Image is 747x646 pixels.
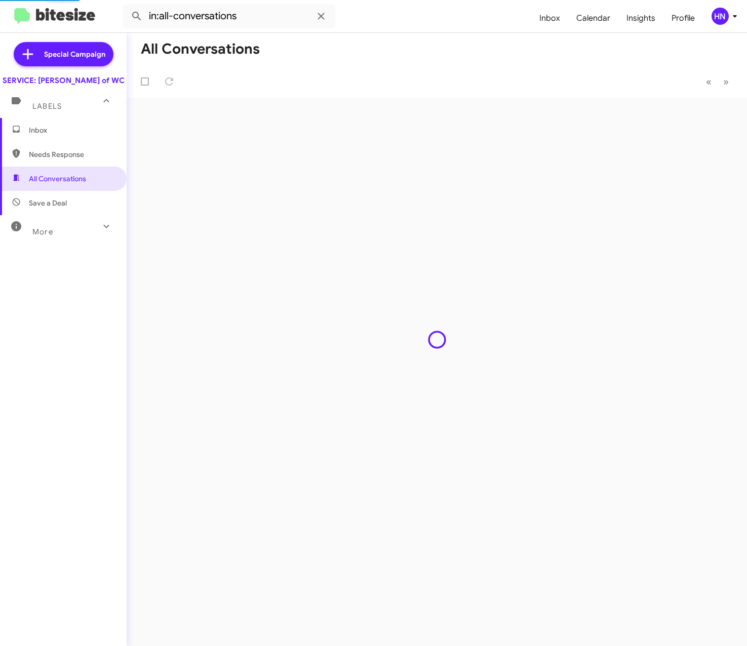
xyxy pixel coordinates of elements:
[29,174,86,184] span: All Conversations
[700,71,718,92] button: Previous
[700,71,735,92] nav: Page navigation example
[29,198,67,208] span: Save a Deal
[717,71,735,92] button: Next
[123,4,335,28] input: Search
[32,102,62,111] span: Labels
[712,8,729,25] div: HN
[29,125,115,135] span: Inbox
[44,49,105,59] span: Special Campaign
[531,4,568,33] a: Inbox
[706,75,712,88] span: «
[32,227,53,236] span: More
[568,4,618,33] a: Calendar
[703,8,736,25] button: HN
[14,42,113,66] a: Special Campaign
[3,75,125,86] div: SERVICE: [PERSON_NAME] of WC
[618,4,663,33] a: Insights
[723,75,729,88] span: »
[29,149,115,159] span: Needs Response
[663,4,703,33] a: Profile
[141,41,260,57] h1: All Conversations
